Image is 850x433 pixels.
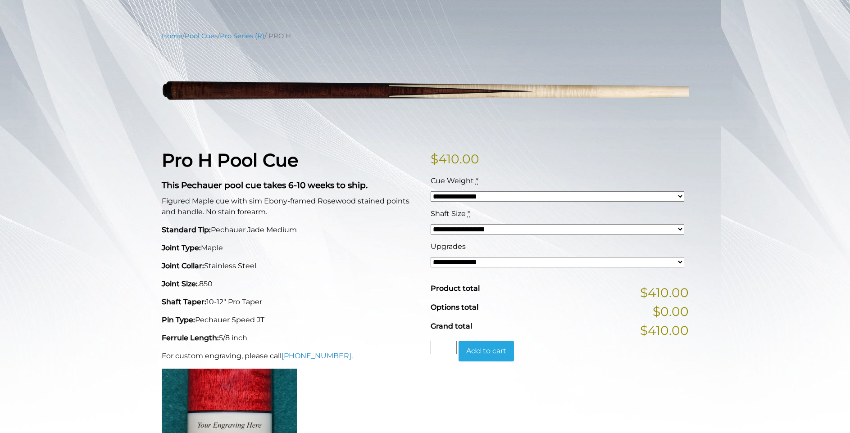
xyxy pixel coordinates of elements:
strong: Pro H Pool Cue [162,149,298,171]
p: Pechauer Speed JT [162,315,420,325]
strong: Pin Type: [162,316,195,324]
strong: Standard Tip: [162,226,211,234]
abbr: required [476,176,478,185]
p: For custom engraving, please call [162,351,420,361]
strong: Joint Type: [162,244,201,252]
bdi: 410.00 [431,151,479,167]
span: $410.00 [640,321,689,340]
span: Options total [431,303,478,311]
span: $0.00 [653,302,689,321]
span: Shaft Size [431,209,466,218]
abbr: required [468,209,470,218]
span: Product total [431,284,480,293]
strong: Shaft Taper: [162,298,206,306]
p: Maple [162,243,420,253]
span: $ [431,151,438,167]
span: Upgrades [431,242,466,251]
img: PRO-H.png [162,48,689,135]
strong: Joint Collar: [162,262,204,270]
span: $410.00 [640,283,689,302]
input: Product quantity [431,341,457,354]
a: Pool Cues [185,32,218,40]
p: .850 [162,279,420,289]
a: Home [162,32,182,40]
p: 10-12" Pro Taper [162,297,420,307]
button: Add to cart [459,341,514,361]
strong: Joint Size: [162,280,198,288]
p: 5/8 inch [162,333,420,343]
nav: Breadcrumb [162,31,689,41]
strong: Ferrule Length: [162,334,219,342]
span: Grand total [431,322,472,330]
p: Figured Maple cue with sim Ebony-framed Rosewood stained points and handle. No stain forearm. [162,196,420,217]
strong: This Pechauer pool cue takes 6-10 weeks to ship. [162,180,368,190]
a: [PHONE_NUMBER]. [282,352,353,360]
a: Pro Series (R) [220,32,264,40]
p: Pechauer Jade Medium [162,225,420,235]
span: Cue Weight [431,176,474,185]
p: Stainless Steel [162,261,420,271]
